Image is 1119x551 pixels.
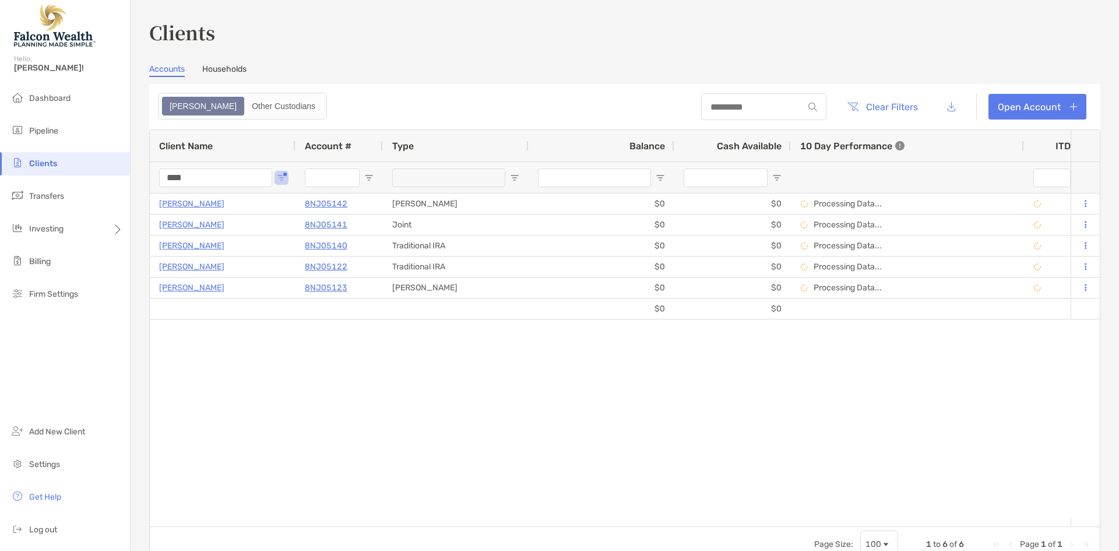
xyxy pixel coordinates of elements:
[14,5,96,47] img: Falcon Wealth Planning Logo
[674,278,791,298] div: $0
[1033,242,1041,250] img: Processing Data icon
[1033,221,1041,229] img: Processing Data icon
[865,539,881,549] div: 100
[159,280,224,295] a: [PERSON_NAME]
[305,280,347,295] a: 8NJ05123
[29,257,51,266] span: Billing
[14,63,123,73] span: [PERSON_NAME]!
[510,173,519,183] button: Open Filter Menu
[1055,141,1085,152] div: ITD
[674,194,791,214] div: $0
[1067,540,1076,549] div: Next Page
[800,130,905,162] div: 10 Day Performance
[1041,539,1046,549] span: 1
[1081,540,1090,549] div: Last Page
[629,141,665,152] span: Balance
[942,539,948,549] span: 6
[305,238,347,253] a: 8NJ05140
[529,278,674,298] div: $0
[529,194,674,214] div: $0
[1048,539,1055,549] span: of
[383,215,529,235] div: Joint
[800,263,808,271] img: Processing Data icon
[305,217,347,232] a: 8NJ05141
[1033,263,1041,271] img: Processing Data icon
[529,299,674,319] div: $0
[305,169,360,187] input: Account # Filter Input
[926,539,931,549] span: 1
[29,289,78,299] span: Firm Settings
[814,283,882,293] p: Processing Data...
[29,159,57,169] span: Clients
[245,98,322,114] div: Other Custodians
[959,539,964,549] span: 6
[159,259,224,274] a: [PERSON_NAME]
[29,93,71,103] span: Dashboard
[1033,200,1041,208] img: Processing Data icon
[29,427,85,437] span: Add New Client
[202,64,247,77] a: Households
[529,257,674,277] div: $0
[529,236,674,256] div: $0
[158,93,327,120] div: segmented control
[674,257,791,277] div: $0
[656,173,665,183] button: Open Filter Menu
[684,169,768,187] input: Cash Available Filter Input
[674,299,791,319] div: $0
[383,257,529,277] div: Traditional IRA
[674,215,791,235] div: $0
[29,224,64,234] span: Investing
[277,173,286,183] button: Open Filter Menu
[10,90,24,104] img: dashboard icon
[1057,539,1062,549] span: 1
[814,262,882,272] p: Processing Data...
[305,259,347,274] a: 8NJ05122
[10,424,24,438] img: add_new_client icon
[10,286,24,300] img: firm-settings icon
[538,169,651,187] input: Balance Filter Input
[814,241,882,251] p: Processing Data...
[772,173,782,183] button: Open Filter Menu
[674,236,791,256] div: $0
[1033,284,1041,292] img: Processing Data icon
[10,156,24,170] img: clients icon
[364,173,374,183] button: Open Filter Menu
[10,457,24,471] img: settings icon
[159,196,224,211] a: [PERSON_NAME]
[29,191,64,201] span: Transfers
[814,199,882,209] p: Processing Data...
[29,525,57,535] span: Log out
[159,238,224,253] a: [PERSON_NAME]
[10,123,24,137] img: pipeline icon
[383,194,529,214] div: [PERSON_NAME]
[163,98,243,114] div: Zoe
[10,221,24,235] img: investing icon
[800,200,808,208] img: Processing Data icon
[10,254,24,268] img: billing icon
[10,522,24,536] img: logout icon
[808,103,817,111] img: input icon
[992,540,1001,549] div: First Page
[800,242,808,250] img: Processing Data icon
[29,492,61,502] span: Get Help
[529,215,674,235] div: $0
[717,141,782,152] span: Cash Available
[933,539,941,549] span: to
[159,169,272,187] input: Client Name Filter Input
[1033,169,1071,187] input: ITD Filter Input
[814,539,853,549] div: Page Size:
[800,284,808,292] img: Processing Data icon
[149,19,1100,45] h3: Clients
[838,94,927,120] button: Clear Filters
[305,196,347,211] a: 8NJ05142
[305,141,351,152] span: Account #
[988,94,1086,120] a: Open Account
[383,236,529,256] div: Traditional IRA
